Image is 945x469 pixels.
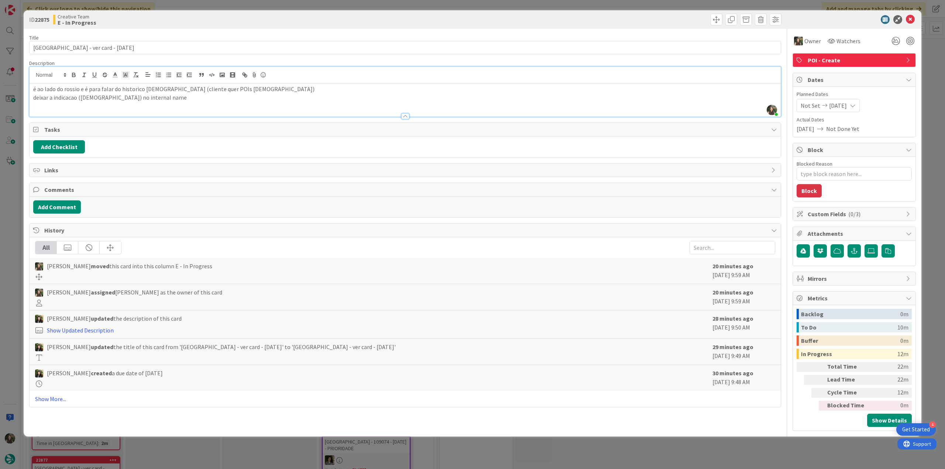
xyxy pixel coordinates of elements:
span: Tasks [44,125,767,134]
p: deixar a indicacao ([DEMOGRAPHIC_DATA]) no internal name [33,93,777,102]
span: Custom Fields [808,210,902,218]
span: Watchers [836,37,860,45]
span: ID [29,15,49,24]
span: ( 0/3 ) [848,210,860,218]
span: Planned Dates [797,90,912,98]
div: 12m [871,388,908,398]
div: [DATE] 9:59 AM [712,288,775,306]
div: All [35,241,57,254]
img: BC [35,343,43,351]
span: [PERSON_NAME] the description of this card [47,314,182,323]
span: [PERSON_NAME] the title of this card from '[GEOGRAPHIC_DATA] - ver card - [DATE]' to '[GEOGRAPHIC... [47,342,396,351]
span: [PERSON_NAME] a due date of [DATE] [47,369,163,377]
span: Comments [44,185,767,194]
div: To Do [801,322,897,332]
div: Lead Time [827,375,868,385]
span: Description [29,60,55,66]
a: Show More... [35,394,775,403]
span: Not Done Yet [826,124,859,133]
b: 20 minutes ago [712,262,753,270]
input: type card name here... [29,41,781,54]
img: IG [35,262,43,270]
div: 22m [871,362,908,372]
div: [DATE] 9:49 AM [712,342,775,361]
img: BC [35,369,43,377]
b: 20 minutes ago [712,289,753,296]
div: [DATE] 9:50 AM [712,314,775,335]
span: Block [808,145,902,154]
span: History [44,226,767,235]
span: [DATE] [829,101,847,110]
button: Add Checklist [33,140,85,154]
div: Backlog [801,309,900,319]
span: Actual Dates [797,116,912,124]
div: Get Started [902,426,930,433]
span: [PERSON_NAME] [PERSON_NAME] as the owner of this card [47,288,222,297]
label: Title [29,34,39,41]
span: Attachments [808,229,902,238]
button: Show Details [867,414,912,427]
span: [PERSON_NAME] this card into this column E - In Progress [47,262,212,270]
span: Owner [804,37,821,45]
b: created [91,369,112,377]
b: 29 minutes ago [712,343,753,351]
button: Block [797,184,822,197]
div: 0m [900,335,908,346]
img: IG [35,289,43,297]
div: 0m [871,401,908,411]
span: Dates [808,75,902,84]
b: 30 minutes ago [712,369,753,377]
div: Buffer [801,335,900,346]
p: é ao lado do rossio e é para falar do historico [DEMOGRAPHIC_DATA] (cliente quer POIs [DEMOGRAPHI... [33,85,777,93]
div: [DATE] 9:59 AM [712,262,775,280]
b: 28 minutes ago [712,315,753,322]
span: Mirrors [808,274,902,283]
div: 22m [871,375,908,385]
span: Metrics [808,294,902,303]
div: 4 [929,421,936,428]
a: Show Updated Description [47,327,114,334]
div: Blocked Time [827,401,868,411]
button: Add Comment [33,200,81,214]
div: Cycle Time [827,388,868,398]
b: E - In Progress [58,20,96,25]
span: Support [16,1,34,10]
b: updated [91,343,113,351]
div: [DATE] 9:48 AM [712,369,775,387]
b: updated [91,315,113,322]
span: POI - Create [808,56,902,65]
span: Links [44,166,767,175]
label: Blocked Reason [797,161,832,167]
b: assigned [91,289,115,296]
img: 0riiWcpNYxeD57xbJhM7U3fMlmnERAK7.webp [767,105,777,115]
img: BC [35,315,43,323]
div: Open Get Started checklist, remaining modules: 4 [896,423,936,436]
div: 12m [897,349,908,359]
div: 0m [900,309,908,319]
input: Search... [690,241,775,254]
div: 10m [897,322,908,332]
b: 22875 [35,16,49,23]
img: IG [794,37,803,45]
div: In Progress [801,349,897,359]
div: Total Time [827,362,868,372]
span: [DATE] [797,124,814,133]
span: Not Set [801,101,820,110]
b: moved [91,262,109,270]
span: Creative Team [58,14,96,20]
